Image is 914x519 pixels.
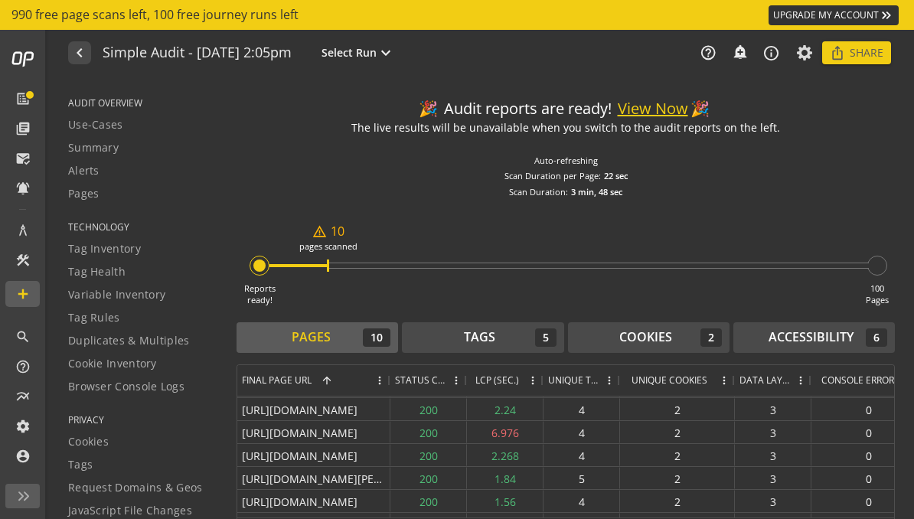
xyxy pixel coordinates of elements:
[419,98,713,120] div: Audit reports are ready!
[237,421,390,443] div: [URL][DOMAIN_NAME]
[68,220,217,233] span: TECHNOLOGY
[419,98,438,120] div: 🎉
[475,374,519,387] span: LCP (SEC.)
[68,96,217,109] span: AUDIT OVERVIEW
[322,45,377,60] span: Select Run
[620,398,735,420] div: 2
[68,503,192,518] span: JavaScript File Changes
[866,328,887,347] div: 6
[312,223,344,240] div: 10
[632,374,707,387] span: Unique Cookies
[15,359,31,374] mat-icon: help_outline
[15,223,31,238] mat-icon: architecture
[312,224,327,239] mat-icon: warning_amber
[534,155,598,167] div: Auto-refreshing
[544,467,620,489] div: 5
[735,467,811,489] div: 3
[390,467,467,489] div: 200
[467,421,544,443] div: 6.976
[735,421,811,443] div: 3
[237,398,390,420] div: [URL][DOMAIN_NAME]
[15,419,31,434] mat-icon: settings
[395,374,446,387] span: Status Code
[68,413,217,426] span: PRIVACY
[402,322,563,353] button: Tags5
[68,310,120,325] span: Tag Rules
[68,379,184,394] span: Browser Console Logs
[822,41,891,64] button: Share
[735,444,811,466] div: 3
[467,398,544,420] div: 2.24
[544,421,620,443] div: 4
[68,333,190,348] span: Duplicates & Multiples
[769,328,854,346] div: Accessibility
[544,398,620,420] div: 4
[390,398,467,420] div: 200
[11,6,299,24] span: 990 free page scans left, 100 free journey runs left
[467,467,544,489] div: 1.84
[504,170,601,182] div: Scan Duration per Page:
[15,329,31,344] mat-icon: search
[762,44,780,62] mat-icon: info_outline
[735,398,811,420] div: 3
[292,328,331,346] div: Pages
[318,43,398,63] button: Select Run
[242,374,312,387] span: Final Page URL
[390,444,467,466] div: 200
[620,490,735,512] div: 2
[544,444,620,466] div: 4
[244,282,276,306] div: Reports ready!
[618,98,688,120] button: View Now
[299,240,357,253] div: pages scanned
[544,490,620,512] div: 4
[700,44,717,61] mat-icon: help_outline
[548,374,599,387] span: Unique Tags
[879,8,894,23] mat-icon: keyboard_double_arrow_right
[68,163,100,178] span: Alerts
[15,181,31,196] mat-icon: notifications_active
[620,444,735,466] div: 2
[68,186,100,201] span: Pages
[568,322,730,353] button: Cookies2
[866,282,889,306] div: 100 Pages
[68,480,203,495] span: Request Domains & Geos
[68,457,93,472] span: Tags
[620,467,735,489] div: 2
[237,490,390,512] div: [URL][DOMAIN_NAME]
[351,120,780,135] div: The live results will be unavailable when you switch to the audit reports on the left.
[237,444,390,466] div: [URL][DOMAIN_NAME]
[70,44,87,62] mat-icon: navigate_before
[619,328,672,346] div: Cookies
[68,241,141,256] span: Tag Inventory
[509,186,568,198] div: Scan Duration:
[739,374,790,387] span: Data Layers
[237,467,390,489] div: [URL][DOMAIN_NAME][PERSON_NAME]
[467,444,544,466] div: 2.268
[620,421,735,443] div: 2
[237,322,398,353] button: Pages10
[390,490,467,512] div: 200
[68,434,109,449] span: Cookies
[390,421,467,443] div: 200
[15,91,31,106] mat-icon: list_alt
[15,389,31,404] mat-icon: multiline_chart
[769,5,899,25] a: UPGRADE MY ACCOUNT
[103,45,292,61] h1: Simple Audit - 31 August 2025 | 2:05pm
[15,449,31,464] mat-icon: account_circle
[735,490,811,512] div: 3
[571,186,622,198] div: 3 min, 48 sec
[850,39,883,67] span: Share
[733,322,895,353] button: Accessibility6
[464,328,495,346] div: Tags
[68,356,157,371] span: Cookie Inventory
[830,45,845,60] mat-icon: ios_share
[68,264,126,279] span: Tag Health
[690,98,710,120] div: 🎉
[377,44,395,62] mat-icon: expand_more
[15,253,31,268] mat-icon: construction
[68,117,123,132] span: Use-Cases
[732,44,747,59] mat-icon: add_alert
[821,374,899,387] span: Console Errors
[68,287,165,302] span: Variable Inventory
[15,121,31,136] mat-icon: library_books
